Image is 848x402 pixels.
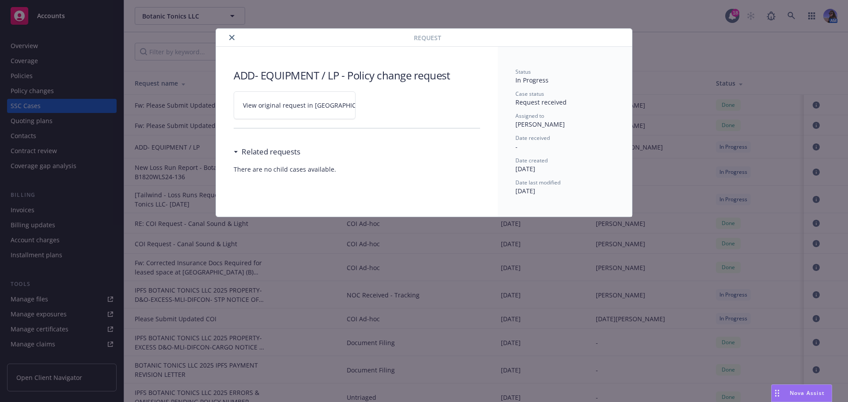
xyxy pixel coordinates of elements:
[234,165,480,174] span: There are no child cases available.
[234,68,480,83] h3: ADD- EQUIPMENT / LP - Policy change request
[515,143,518,151] span: -
[515,112,544,120] span: Assigned to
[515,68,531,75] span: Status
[227,32,237,43] button: close
[790,389,825,397] span: Nova Assist
[515,98,567,106] span: Request received
[515,90,544,98] span: Case status
[515,120,565,128] span: [PERSON_NAME]
[515,157,548,164] span: Date created
[242,146,300,158] h3: Related requests
[515,134,550,142] span: Date received
[515,187,535,195] span: [DATE]
[234,91,356,119] a: View original request in [GEOGRAPHIC_DATA]
[771,384,832,402] button: Nova Assist
[772,385,783,402] div: Drag to move
[515,76,549,84] span: In Progress
[515,165,535,173] span: [DATE]
[243,101,377,110] span: View original request in [GEOGRAPHIC_DATA]
[234,146,300,158] div: Related requests
[414,33,441,42] span: Request
[515,179,560,186] span: Date last modified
